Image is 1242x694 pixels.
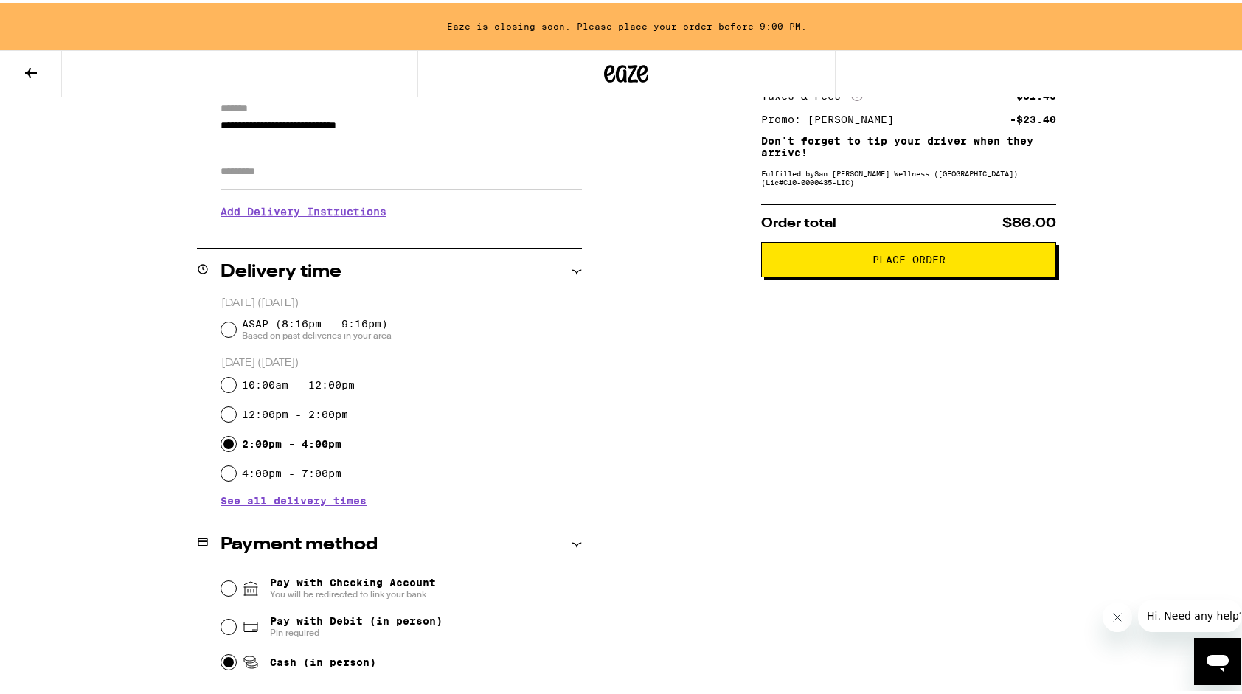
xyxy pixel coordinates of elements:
[270,574,436,597] span: Pay with Checking Account
[242,327,392,339] span: Based on past deliveries in your area
[761,166,1056,184] div: Fulfilled by San [PERSON_NAME] Wellness ([GEOGRAPHIC_DATA]) (Lic# C10-0000435-LIC )
[221,226,582,237] p: We'll contact you at [PHONE_NUMBER] when we arrive
[221,294,582,308] p: [DATE] ([DATE])
[242,376,355,388] label: 10:00am - 12:00pm
[1010,111,1056,122] div: -$23.40
[221,260,341,278] h2: Delivery time
[221,192,582,226] h3: Add Delivery Instructions
[270,586,436,597] span: You will be redirected to link your bank
[242,435,341,447] label: 2:00pm - 4:00pm
[1103,600,1132,629] iframe: Close message
[270,624,443,636] span: Pin required
[761,214,836,227] span: Order total
[221,533,378,551] h2: Payment method
[270,653,376,665] span: Cash (in person)
[1138,597,1241,629] iframe: Message from company
[1002,214,1056,227] span: $86.00
[9,10,106,22] span: Hi. Need any help?
[761,132,1056,156] p: Don't forget to tip your driver when they arrive!
[270,612,443,624] span: Pay with Debit (in person)
[761,239,1056,274] button: Place Order
[221,353,582,367] p: [DATE] ([DATE])
[1194,635,1241,682] iframe: Button to launch messaging window
[872,251,946,262] span: Place Order
[242,315,392,339] span: ASAP (8:16pm - 9:16pm)
[221,493,367,503] button: See all delivery times
[761,111,904,122] div: Promo: [PERSON_NAME]
[242,465,341,476] label: 4:00pm - 7:00pm
[242,406,348,417] label: 12:00pm - 2:00pm
[1016,88,1056,98] div: $31.40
